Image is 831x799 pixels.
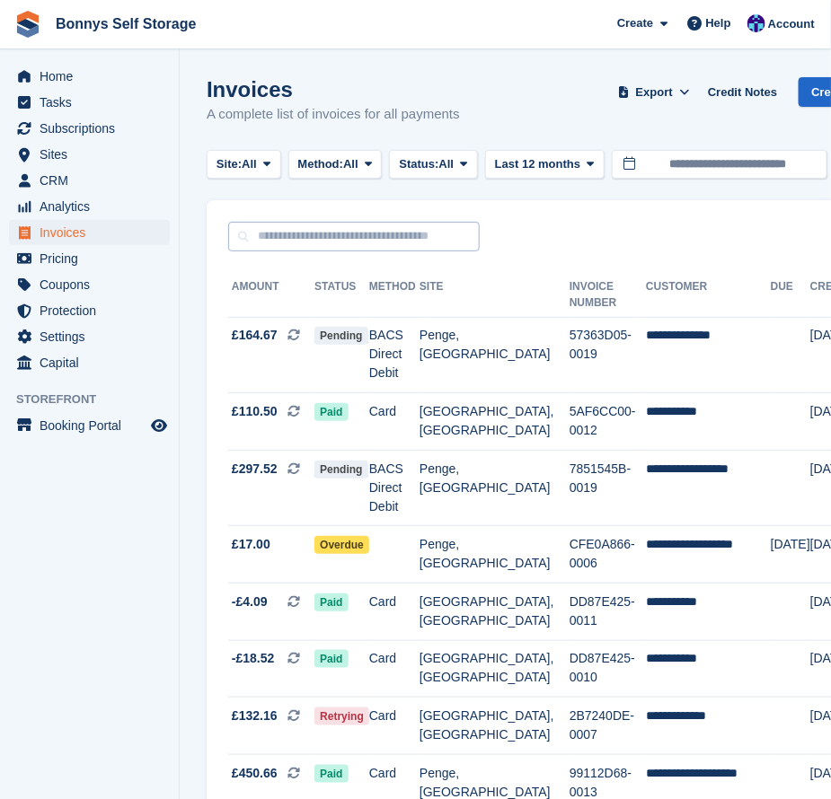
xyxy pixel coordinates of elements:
[369,450,420,526] td: BACS Direct Debit
[768,15,815,33] span: Account
[40,350,147,375] span: Capital
[771,273,810,318] th: Due
[9,324,170,349] a: menu
[570,640,646,698] td: DD87E425-0010
[314,707,369,725] span: Retrying
[40,116,147,141] span: Subscriptions
[420,698,570,755] td: [GEOGRAPHIC_DATA], [GEOGRAPHIC_DATA]
[9,194,170,219] a: menu
[242,155,257,173] span: All
[148,415,170,436] a: Preview store
[16,391,179,408] span: Storefront
[207,77,460,101] h1: Invoices
[40,64,147,89] span: Home
[314,461,367,479] span: Pending
[389,150,477,180] button: Status: All
[40,246,147,271] span: Pricing
[228,273,314,318] th: Amount
[420,584,570,641] td: [GEOGRAPHIC_DATA], [GEOGRAPHIC_DATA]
[314,403,348,421] span: Paid
[420,640,570,698] td: [GEOGRAPHIC_DATA], [GEOGRAPHIC_DATA]
[399,155,438,173] span: Status:
[232,707,278,725] span: £132.16
[369,584,420,641] td: Card
[40,272,147,297] span: Coupons
[207,104,460,125] p: A complete list of invoices for all payments
[570,584,646,641] td: DD87E425-0011
[217,155,242,173] span: Site:
[646,273,771,318] th: Customer
[40,90,147,115] span: Tasks
[420,393,570,451] td: [GEOGRAPHIC_DATA], [GEOGRAPHIC_DATA]
[9,272,170,297] a: menu
[298,155,344,173] span: Method:
[314,327,367,345] span: Pending
[232,764,278,783] span: £450.66
[701,77,784,107] a: Credit Notes
[614,77,694,107] button: Export
[9,168,170,193] a: menu
[485,150,605,180] button: Last 12 months
[232,535,270,554] span: £17.00
[232,402,278,421] span: £110.50
[40,220,147,245] span: Invoices
[314,273,369,318] th: Status
[9,298,170,323] a: menu
[49,9,203,39] a: Bonnys Self Storage
[232,460,278,479] span: £297.52
[771,526,810,584] td: [DATE]
[40,298,147,323] span: Protection
[570,273,646,318] th: Invoice Number
[9,413,170,438] a: menu
[314,593,348,611] span: Paid
[570,698,646,755] td: 2B7240DE-0007
[9,220,170,245] a: menu
[40,168,147,193] span: CRM
[747,14,765,32] img: Rebecca Gray
[369,698,420,755] td: Card
[420,273,570,318] th: Site
[495,155,580,173] span: Last 12 months
[369,640,420,698] td: Card
[369,393,420,451] td: Card
[14,11,41,38] img: stora-icon-8386f47178a22dfd0bd8f6a31ec36ba5ce8667c1dd55bd0f319d3a0aa187defe.svg
[314,650,348,668] span: Paid
[314,536,369,554] span: Overdue
[40,194,147,219] span: Analytics
[439,155,455,173] span: All
[570,450,646,526] td: 7851545B-0019
[570,317,646,393] td: 57363D05-0019
[420,450,570,526] td: Penge, [GEOGRAPHIC_DATA]
[232,649,274,668] span: -£18.52
[40,142,147,167] span: Sites
[369,273,420,318] th: Method
[40,413,147,438] span: Booking Portal
[420,317,570,393] td: Penge, [GEOGRAPHIC_DATA]
[9,350,170,375] a: menu
[314,765,348,783] span: Paid
[636,83,673,101] span: Export
[9,246,170,271] a: menu
[570,393,646,451] td: 5AF6CC00-0012
[9,64,170,89] a: menu
[706,14,731,32] span: Help
[343,155,358,173] span: All
[207,150,281,180] button: Site: All
[420,526,570,584] td: Penge, [GEOGRAPHIC_DATA]
[232,326,278,345] span: £164.67
[9,90,170,115] a: menu
[288,150,383,180] button: Method: All
[369,317,420,393] td: BACS Direct Debit
[9,116,170,141] a: menu
[617,14,653,32] span: Create
[9,142,170,167] a: menu
[40,324,147,349] span: Settings
[232,593,268,611] span: -£4.09
[570,526,646,584] td: CFE0A866-0006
